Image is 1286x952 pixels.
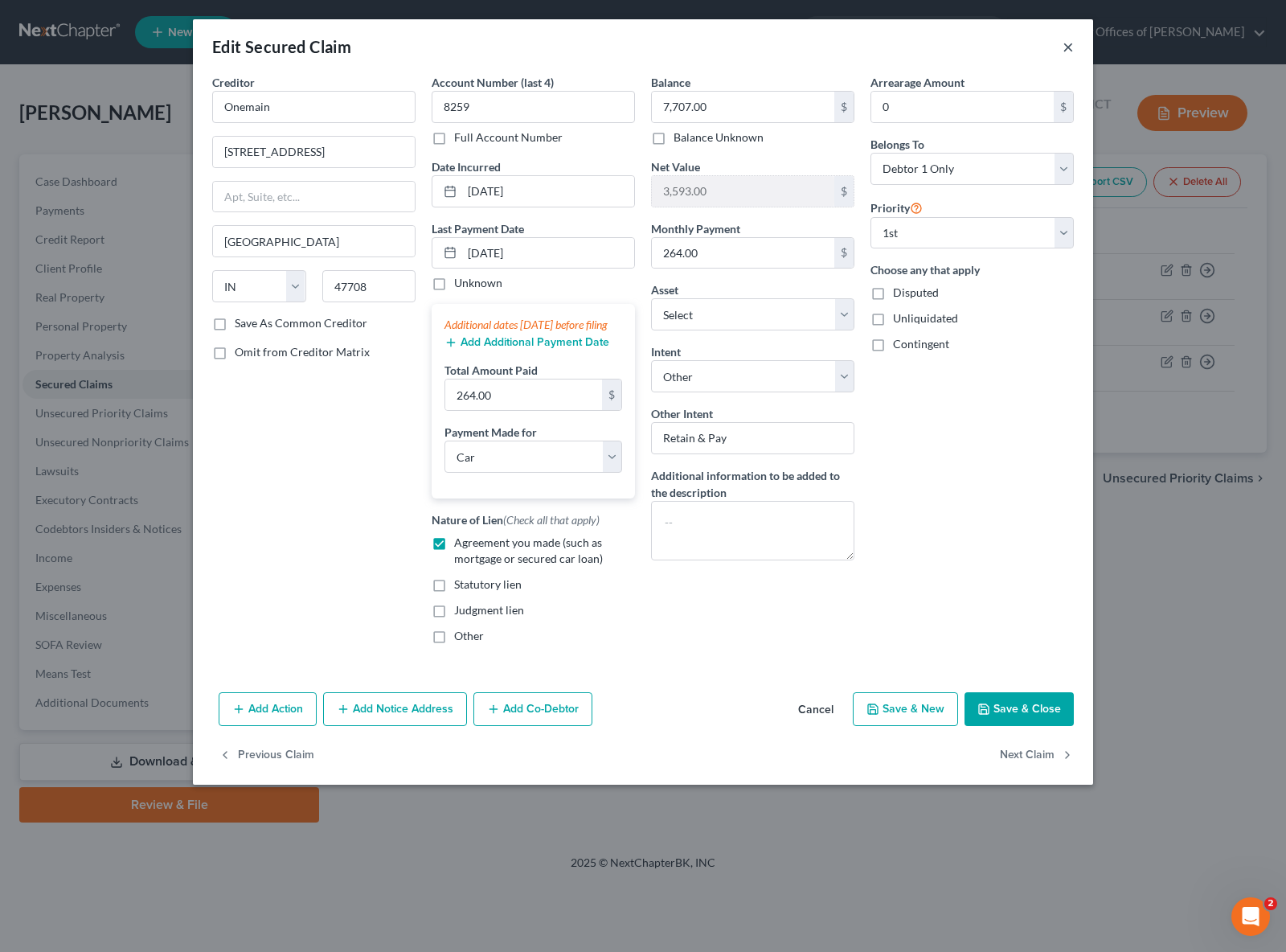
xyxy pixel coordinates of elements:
input: Specify... [651,422,854,454]
button: Save & New [853,692,958,726]
label: Additional information to be added to the description [651,467,854,501]
label: Nature of Lien [432,511,600,528]
input: 0.00 [652,92,834,122]
label: Monthly Payment [651,220,740,237]
label: Save As Common Creditor [235,315,367,331]
span: Omit from Creditor Matrix [235,345,370,359]
input: Enter city... [213,226,415,256]
button: Cancel [785,694,846,726]
label: Date Incurred [432,158,501,175]
span: Other [454,629,484,642]
label: Full Account Number [454,129,563,146]
span: Asset [651,283,678,297]
button: Add Additional Payment Date [444,336,609,349]
input: 0.00 [652,176,834,207]
div: $ [834,92,854,122]
span: Judgment lien [454,603,524,617]
label: Unknown [454,275,502,291]
span: Disputed [893,285,939,299]
input: Search creditor by name... [212,91,416,123]
div: $ [834,238,854,269]
label: Other Intent [651,405,713,422]
span: Contingent [893,337,949,351]
span: Statutory lien [454,577,522,591]
label: Net Value [651,158,700,175]
label: Last Payment Date [432,220,524,237]
label: Arrearage Amount [870,74,964,91]
input: Enter address... [213,137,415,167]
input: XXXX [432,91,635,123]
input: MM/DD/YYYY [462,238,634,269]
button: × [1063,37,1074,56]
button: Save & Close [964,692,1074,726]
input: 0.00 [652,238,834,269]
span: 2 [1264,897,1277,910]
label: Balance [651,74,690,91]
label: Balance Unknown [674,129,764,146]
input: 0.00 [871,92,1054,122]
label: Choose any that apply [870,261,1074,278]
label: Payment Made for [444,424,537,441]
button: Add Action [219,692,317,726]
input: Apt, Suite, etc... [213,182,415,212]
button: Add Notice Address [323,692,467,726]
button: Add Co-Debtor [473,692,592,726]
span: Creditor [212,76,255,89]
input: MM/DD/YYYY [462,176,634,207]
input: 0.00 [445,380,602,410]
label: Account Number (last 4) [432,74,554,91]
span: (Check all that apply) [503,513,600,527]
input: Enter zip... [322,270,416,302]
div: $ [834,176,854,207]
label: Total Amount Paid [444,362,538,379]
label: Priority [870,198,923,217]
span: Unliquidated [893,311,958,325]
label: Intent [651,343,681,360]
span: Belongs To [870,137,924,151]
div: Edit Secured Claim [212,35,351,58]
div: Additional dates [DATE] before filing [444,317,622,333]
span: Agreement you made (such as mortgage or secured car loan) [454,535,603,565]
div: $ [1054,92,1073,122]
div: $ [602,380,621,410]
button: Next Claim [1000,739,1074,773]
iframe: Intercom live chat [1231,897,1270,936]
button: Previous Claim [219,739,314,773]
